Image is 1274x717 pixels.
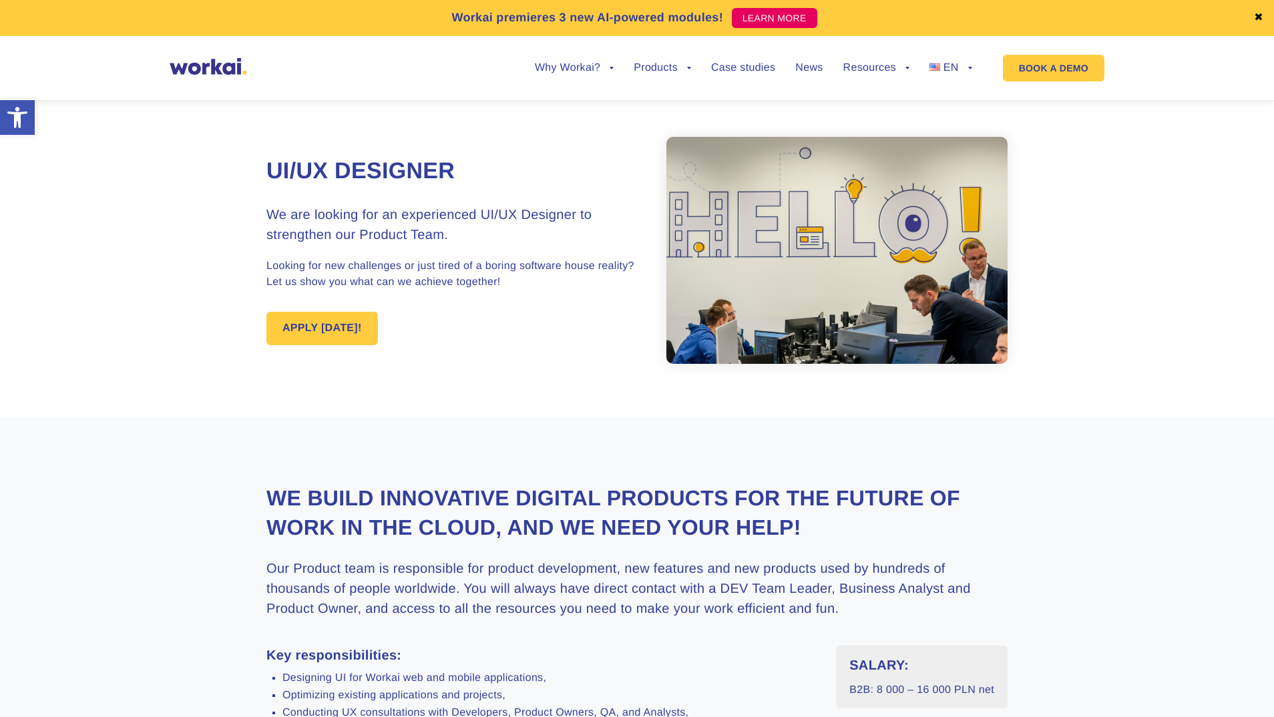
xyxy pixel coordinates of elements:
[282,672,816,684] li: Designing UI for Workai web and mobile applications,
[266,312,378,345] a: APPLY [DATE]!
[451,9,723,27] p: Workai premieres 3 new AI-powered modules!
[535,63,614,73] a: Why Workai?
[266,156,637,187] h1: UI/UX Designer
[843,63,909,73] a: Resources
[1003,55,1104,81] a: BOOK A DEMO
[795,63,823,73] a: News
[266,205,637,245] h3: We are looking for an experienced UI/UX Designer to strengthen our Product Team.
[711,63,775,73] a: Case studies
[1254,13,1263,23] a: ✖
[849,656,994,676] h3: SALARY:
[849,682,994,698] p: B2B: 8 000 – 16 000 PLN net
[266,258,637,290] p: Looking for new challenges or just tired of a boring software house reality? Let us show you what...
[732,8,817,28] a: LEARN MORE
[943,62,959,73] span: EN
[266,559,1008,619] h3: Our Product team is responsible for product development, new features and new products used by hu...
[634,63,691,73] a: Products
[266,648,401,663] strong: Key responsibilities:
[266,484,1008,541] h2: We build innovative digital products for the future of work in the Cloud, and we need your help!
[282,690,816,702] li: Optimizing existing applications and projects,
